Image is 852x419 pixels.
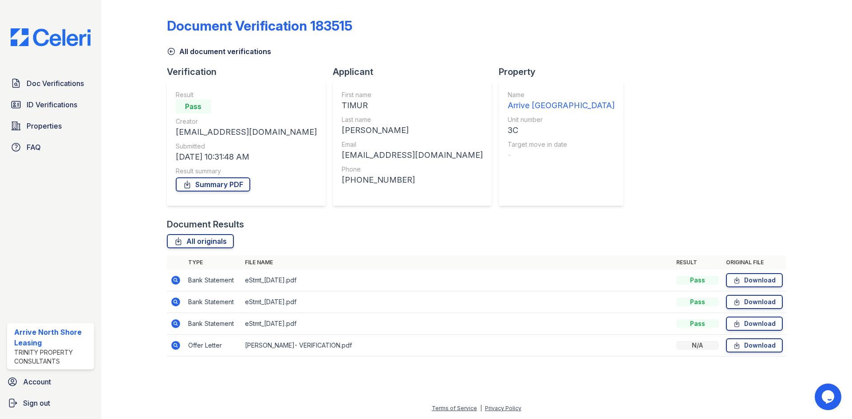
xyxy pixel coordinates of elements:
td: eStmt_[DATE].pdf [241,313,673,335]
div: Document Verification 183515 [167,18,352,34]
a: ID Verifications [7,96,94,114]
div: Result [176,90,317,99]
td: eStmt_[DATE].pdf [241,270,673,291]
div: First name [342,90,483,99]
div: | [480,405,482,411]
td: eStmt_[DATE].pdf [241,291,673,313]
span: Doc Verifications [27,78,84,89]
div: Creator [176,117,317,126]
iframe: chat widget [815,384,843,410]
div: Pass [676,276,719,285]
td: Bank Statement [185,291,241,313]
a: Name Arrive [GEOGRAPHIC_DATA] [508,90,615,112]
div: N/A [676,341,719,350]
a: All document verifications [167,46,271,57]
span: Properties [27,121,62,131]
a: Properties [7,117,94,135]
span: Account [23,376,51,387]
div: Verification [167,66,333,78]
div: Pass [176,99,211,114]
div: Submitted [176,142,317,151]
th: File name [241,255,673,270]
div: Result summary [176,167,317,176]
div: Arrive [GEOGRAPHIC_DATA] [508,99,615,112]
th: Type [185,255,241,270]
div: Last name [342,115,483,124]
td: Bank Statement [185,270,241,291]
div: Document Results [167,218,244,231]
a: Download [726,317,783,331]
div: 3C [508,124,615,137]
div: Pass [676,319,719,328]
span: FAQ [27,142,41,153]
div: Applicant [333,66,499,78]
th: Original file [722,255,786,270]
div: [DATE] 10:31:48 AM [176,151,317,163]
div: TIMUR [342,99,483,112]
span: ID Verifications [27,99,77,110]
img: CE_Logo_Blue-a8612792a0a2168367f1c8372b55b34899dd931a85d93a1a3d3e32e68fde9ad4.png [4,28,98,46]
div: Property [499,66,631,78]
div: Pass [676,298,719,306]
a: Account [4,373,98,391]
div: - [508,149,615,161]
a: FAQ [7,138,94,156]
a: Doc Verifications [7,74,94,92]
a: Sign out [4,394,98,412]
div: [EMAIL_ADDRESS][DOMAIN_NAME] [176,126,317,138]
td: [PERSON_NAME]- VERIFICATION.pdf [241,335,673,356]
a: Download [726,338,783,352]
th: Result [673,255,722,270]
a: Download [726,295,783,309]
a: All originals [167,234,234,248]
a: Summary PDF [176,177,250,192]
div: Target move in date [508,140,615,149]
div: [PERSON_NAME] [342,124,483,137]
div: Arrive North Shore Leasing [14,327,91,348]
a: Privacy Policy [485,405,521,411]
div: Trinity Property Consultants [14,348,91,366]
td: Bank Statement [185,313,241,335]
a: Terms of Service [432,405,477,411]
div: [PHONE_NUMBER] [342,174,483,186]
td: Offer Letter [185,335,241,356]
div: Phone [342,165,483,174]
a: Download [726,273,783,287]
div: [EMAIL_ADDRESS][DOMAIN_NAME] [342,149,483,161]
div: Email [342,140,483,149]
span: Sign out [23,398,50,408]
div: Unit number [508,115,615,124]
div: Name [508,90,615,99]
